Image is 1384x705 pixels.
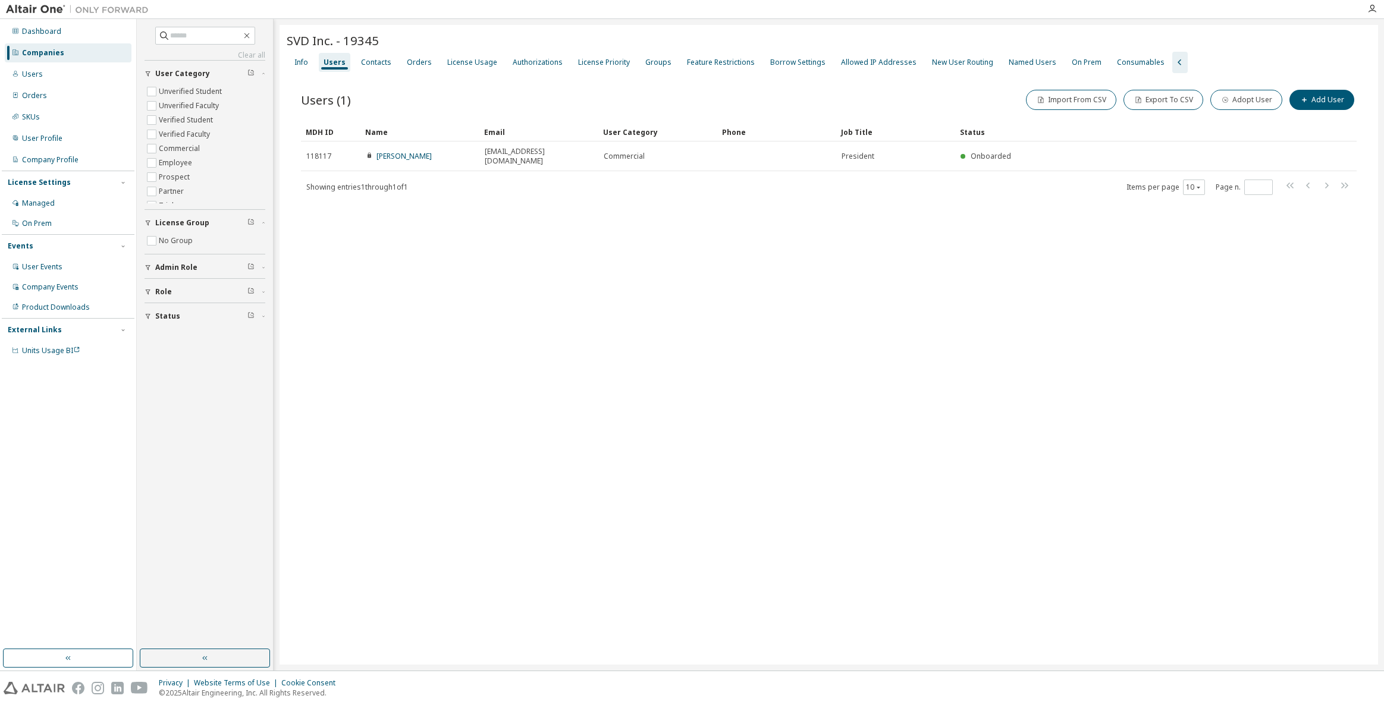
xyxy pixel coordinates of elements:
button: Status [145,303,265,329]
div: User Category [603,122,713,141]
span: User Category [155,69,210,78]
div: Named Users [1009,58,1056,67]
img: youtube.svg [131,682,148,694]
span: Clear filter [247,311,255,321]
a: [PERSON_NAME] [376,151,432,161]
button: Adopt User [1210,90,1282,110]
span: [EMAIL_ADDRESS][DOMAIN_NAME] [485,147,593,166]
button: Import From CSV [1026,90,1116,110]
label: Verified Student [159,113,215,127]
label: Prospect [159,170,192,184]
div: Orders [407,58,432,67]
div: Borrow Settings [770,58,826,67]
div: On Prem [1072,58,1101,67]
span: 118117 [306,152,331,161]
div: Orders [22,91,47,100]
div: Companies [22,48,64,58]
label: Unverified Faculty [159,99,221,113]
span: Page n. [1216,180,1273,195]
div: Cookie Consent [281,678,343,688]
span: President [842,152,874,161]
div: Users [22,70,43,79]
span: Status [155,311,180,321]
div: Contacts [361,58,391,67]
div: User Profile [22,134,62,143]
div: Phone [722,122,831,141]
img: instagram.svg [92,682,104,694]
label: Unverified Student [159,84,224,99]
img: linkedin.svg [111,682,124,694]
button: Admin Role [145,254,265,281]
span: Clear filter [247,287,255,297]
span: Clear filter [247,69,255,78]
img: altair_logo.svg [4,682,65,694]
span: Commercial [604,152,645,161]
div: Privacy [159,678,194,688]
label: No Group [159,234,195,248]
div: Company Events [22,282,79,292]
span: Items per page [1126,180,1205,195]
img: Altair One [6,4,155,15]
span: Units Usage BI [22,345,80,355]
span: Onboarded [971,151,1011,161]
div: Authorizations [513,58,563,67]
div: Name [365,122,475,141]
div: External Links [8,325,62,335]
div: Feature Restrictions [687,58,755,67]
div: Website Terms of Use [194,678,281,688]
button: Role [145,279,265,305]
a: Clear all [145,51,265,60]
span: SVD Inc. - 19345 [287,32,379,49]
div: User Events [22,262,62,272]
div: Status [960,122,1285,141]
div: License Usage [447,58,497,67]
div: On Prem [22,219,52,228]
button: Add User [1289,90,1354,110]
span: Showing entries 1 through 1 of 1 [306,182,408,192]
div: Company Profile [22,155,79,165]
div: Product Downloads [22,303,90,312]
label: Verified Faculty [159,127,212,141]
button: License Group [145,210,265,236]
label: Partner [159,184,186,199]
p: © 2025 Altair Engineering, Inc. All Rights Reserved. [159,688,343,698]
button: Export To CSV [1123,90,1203,110]
div: Allowed IP Addresses [841,58,917,67]
span: Clear filter [247,263,255,272]
div: Consumables [1117,58,1165,67]
div: Dashboard [22,27,61,36]
div: New User Routing [932,58,993,67]
div: License Priority [578,58,630,67]
div: Email [484,122,594,141]
div: MDH ID [306,122,356,141]
div: License Settings [8,178,71,187]
label: Commercial [159,141,202,156]
span: Users (1) [301,92,351,108]
span: Role [155,287,172,297]
button: 10 [1186,182,1202,192]
div: Groups [645,58,671,67]
label: Trial [159,199,176,213]
div: SKUs [22,112,40,122]
img: facebook.svg [72,682,84,694]
div: Events [8,241,33,251]
div: Managed [22,199,55,208]
button: User Category [145,61,265,87]
div: Users [324,58,346,67]
span: Clear filter [247,218,255,228]
div: Job Title [841,122,950,141]
span: Admin Role [155,263,197,272]
label: Employee [159,156,194,170]
div: Info [294,58,308,67]
span: License Group [155,218,209,228]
